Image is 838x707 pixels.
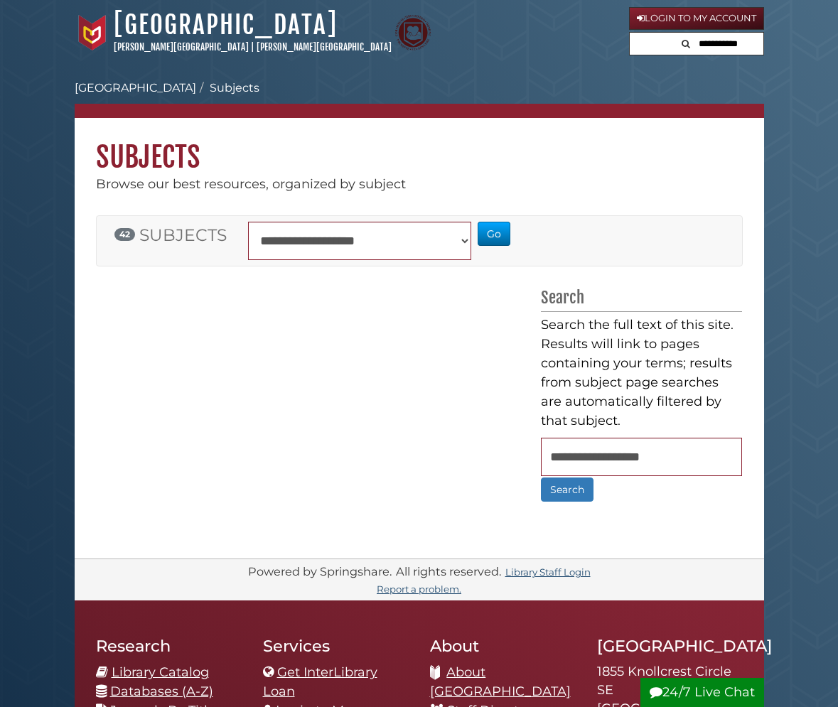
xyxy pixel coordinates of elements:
h2: About [430,636,576,656]
h2: [GEOGRAPHIC_DATA] [597,636,743,656]
a: [PERSON_NAME][GEOGRAPHIC_DATA] [257,41,392,53]
a: Login to My Account [629,7,764,30]
img: Calvin Theological Seminary [395,15,431,50]
a: Library Catalog [112,664,209,680]
a: Report a problem. [377,583,461,595]
img: Calvin University [75,15,110,50]
button: Search [677,33,694,52]
section: Content by Subject [96,281,743,537]
section: Subject Search Bar [96,215,743,281]
span: SUBJECTS [139,225,227,245]
h2: Research [96,636,242,656]
a: Get InterLibrary Loan [263,664,377,699]
a: [GEOGRAPHIC_DATA] [75,81,196,95]
button: 24/7 Live Chat [640,678,764,707]
li: Subjects [196,80,259,97]
div: All rights reserved. [394,564,503,578]
span: 42 [114,228,135,241]
button: Search [541,477,593,502]
a: Databases (A-Z) [110,684,213,699]
div: Powered by Springshare. [246,564,394,578]
h2: Search [541,287,742,312]
nav: breadcrumb [75,80,764,118]
div: Browse our best resources, organized by subject [75,175,764,194]
a: Library Staff Login [505,566,591,578]
h2: Services [263,636,409,656]
h1: Subjects [75,118,764,175]
span: | [251,41,254,53]
a: [GEOGRAPHIC_DATA] [114,9,338,41]
a: [PERSON_NAME][GEOGRAPHIC_DATA] [114,41,249,53]
i: Search [682,39,690,48]
button: Go [478,222,510,246]
div: Search the full text of this site. Results will link to pages containing your terms; results from... [541,315,742,431]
